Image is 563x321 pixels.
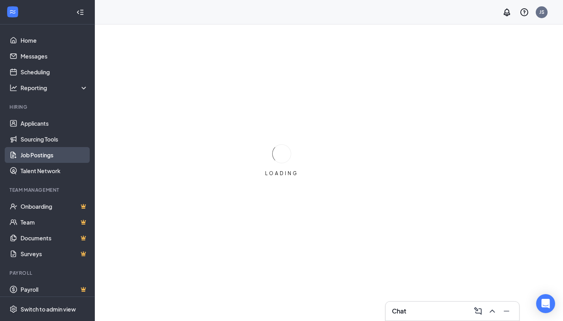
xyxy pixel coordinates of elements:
div: LOADING [262,170,301,177]
svg: ChevronUp [488,306,497,316]
div: Open Intercom Messenger [536,294,555,313]
svg: ComposeMessage [473,306,483,316]
svg: Collapse [76,8,84,16]
h3: Chat [392,307,406,315]
svg: WorkstreamLogo [9,8,17,16]
div: JS [539,9,544,15]
a: DocumentsCrown [21,230,88,246]
a: Home [21,32,88,48]
a: Applicants [21,115,88,131]
a: OnboardingCrown [21,198,88,214]
div: Payroll [9,270,87,276]
a: SurveysCrown [21,246,88,262]
a: Job Postings [21,147,88,163]
a: PayrollCrown [21,281,88,297]
div: Team Management [9,187,87,193]
a: Messages [21,48,88,64]
svg: Notifications [502,8,512,17]
div: Reporting [21,84,88,92]
button: Minimize [500,305,513,317]
div: Hiring [9,104,87,110]
a: TeamCrown [21,214,88,230]
svg: QuestionInfo [520,8,529,17]
button: ChevronUp [486,305,499,317]
svg: Minimize [502,306,511,316]
button: ComposeMessage [472,305,484,317]
a: Sourcing Tools [21,131,88,147]
svg: Settings [9,305,17,313]
div: Switch to admin view [21,305,76,313]
a: Scheduling [21,64,88,80]
svg: Analysis [9,84,17,92]
a: Talent Network [21,163,88,179]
